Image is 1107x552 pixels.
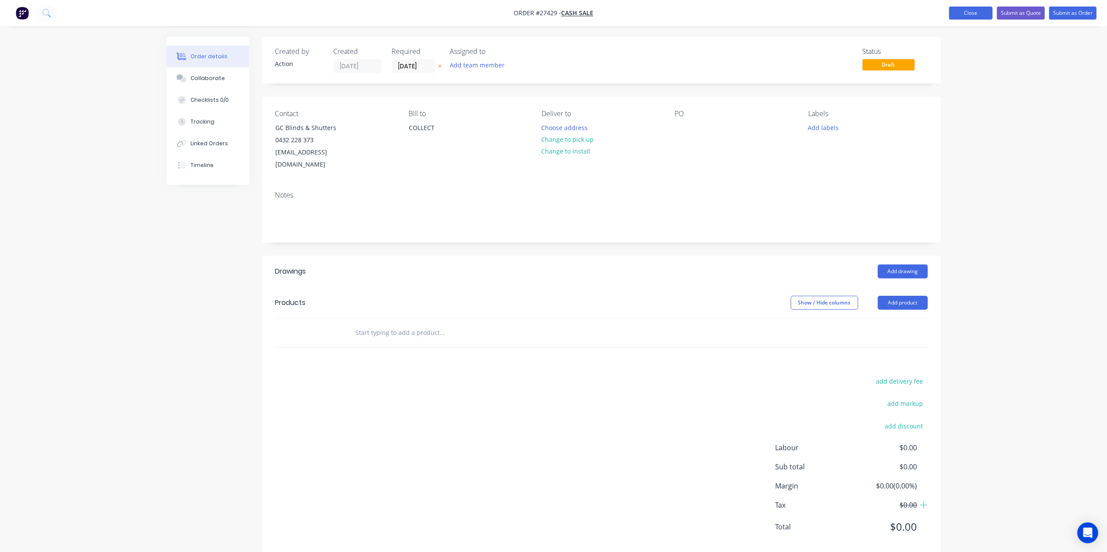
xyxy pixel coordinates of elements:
span: $0.00 ( 0.00 %) [853,481,917,491]
button: add discount [880,420,928,432]
input: Start typing to add a product... [355,324,529,341]
button: Linked Orders [167,133,249,154]
button: add markup [883,398,928,409]
span: $0.00 [853,462,917,472]
div: Order details [191,53,227,60]
button: Timeline [167,154,249,176]
div: Open Intercom Messenger [1077,522,1098,543]
div: Drawings [275,266,306,277]
div: Tracking [191,118,214,126]
div: Required [392,47,440,56]
button: Choose address [537,121,592,133]
button: Add drawing [878,264,928,278]
div: [EMAIL_ADDRESS][DOMAIN_NAME] [276,146,348,171]
div: 0432 228 373 [276,134,348,146]
span: Margin [776,481,853,491]
div: Products [275,298,306,308]
span: Draft [863,59,915,70]
div: GC Blinds & Shutters [276,122,348,134]
div: COLLECT [409,122,481,134]
img: Factory [16,7,29,20]
button: Add product [878,296,928,310]
button: Add team member [450,59,509,71]
div: Bill to [408,110,528,118]
button: Add team member [445,59,509,71]
button: Submit as Order [1049,7,1097,20]
button: Change to install [537,145,595,157]
div: Contact [275,110,395,118]
div: COLLECT [401,121,488,149]
span: Order #27429 - [514,9,561,17]
a: CASH SALE [561,9,593,17]
button: Close [949,7,993,20]
span: Total [776,522,853,532]
div: Assigned to [450,47,537,56]
span: Labour [776,442,853,453]
div: Created [334,47,381,56]
button: Show / Hide columns [791,296,858,310]
div: Notes [275,191,928,199]
div: Deliver to [542,110,661,118]
div: Labels [808,110,927,118]
div: Linked Orders [191,140,228,147]
div: PO [675,110,794,118]
span: $0.00 [853,500,917,510]
span: $0.00 [853,519,917,535]
span: Tax [776,500,853,510]
button: Order details [167,46,249,67]
button: Collaborate [167,67,249,89]
button: Checklists 0/0 [167,89,249,111]
div: Created by [275,47,323,56]
div: Checklists 0/0 [191,96,229,104]
button: add delivery fee [872,375,928,387]
span: Sub total [776,462,853,472]
button: Submit as Quote [997,7,1045,20]
div: Action [275,59,323,68]
div: GC Blinds & Shutters0432 228 373[EMAIL_ADDRESS][DOMAIN_NAME] [268,121,355,171]
button: Tracking [167,111,249,133]
div: Collaborate [191,74,225,82]
div: Timeline [191,161,214,169]
button: Add labels [803,121,843,133]
span: $0.00 [853,442,917,453]
div: Status [863,47,928,56]
button: Change to pick up [537,134,599,145]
